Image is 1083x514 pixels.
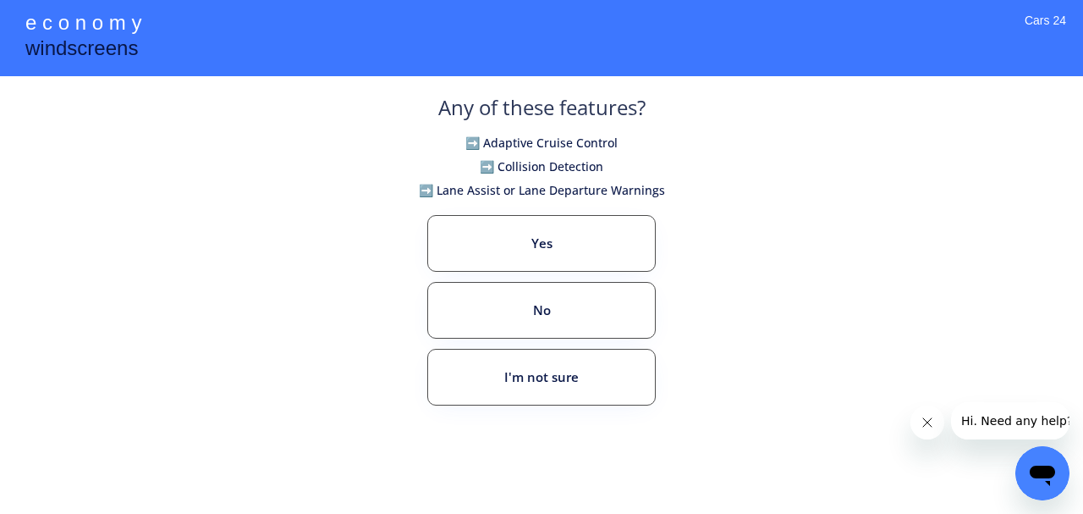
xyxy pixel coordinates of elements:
div: e c o n o m y [25,8,141,41]
div: windscreens [25,34,138,67]
button: Yes [427,215,656,272]
iframe: Button to launch messaging window [1015,446,1069,500]
div: Cars 24 [1025,13,1066,51]
span: Hi. Need any help? [10,12,122,25]
button: No [427,282,656,339]
iframe: Message from company [951,402,1069,439]
h6: ➡️ Adaptive Cruise Control ➡️ Collision Detection ➡️ Lane Assist or Lane Departure Warnings [419,131,665,202]
button: I'm not sure [427,349,656,406]
div: Any of these features? [438,93,646,131]
iframe: Close message [910,406,944,439]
